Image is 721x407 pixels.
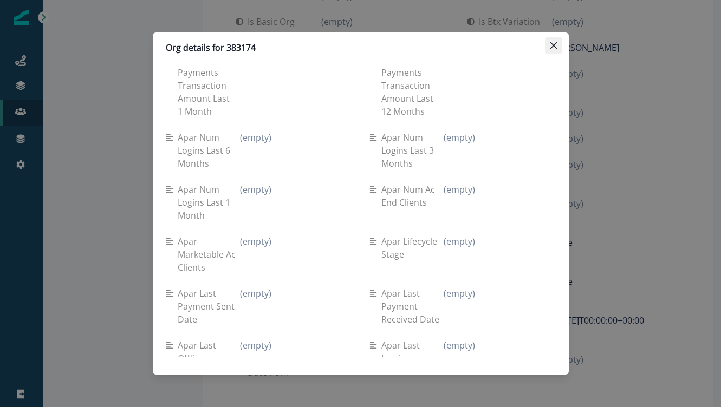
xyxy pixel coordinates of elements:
p: (empty) [444,183,475,196]
p: Apar offline international payments transaction amount last 12 months [381,40,444,118]
p: (empty) [240,183,271,196]
p: Apar num logins last 3 months [381,131,444,170]
p: Apar marketable ac clients [178,235,241,274]
p: Org details for 383174 [166,41,256,54]
p: Apar num logins last 6 months [178,131,241,170]
p: Apar num ac end clients [381,183,444,209]
p: (empty) [444,235,475,248]
p: (empty) [240,235,271,248]
p: (empty) [444,131,475,144]
p: (empty) [240,339,271,352]
button: Close [545,37,562,54]
p: Apar last payment sent date [178,287,241,326]
p: (empty) [444,287,475,300]
p: (empty) [240,131,271,144]
p: Apar offline international payments transaction amount last 1 month [178,40,241,118]
p: (empty) [444,339,475,352]
p: (empty) [240,287,271,300]
p: Apar last payment received date [381,287,444,326]
p: Apar lifecycle stage [381,235,444,261]
p: Apar last invoice financing funding date [381,339,444,391]
p: Apar num logins last 1 month [178,183,241,222]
